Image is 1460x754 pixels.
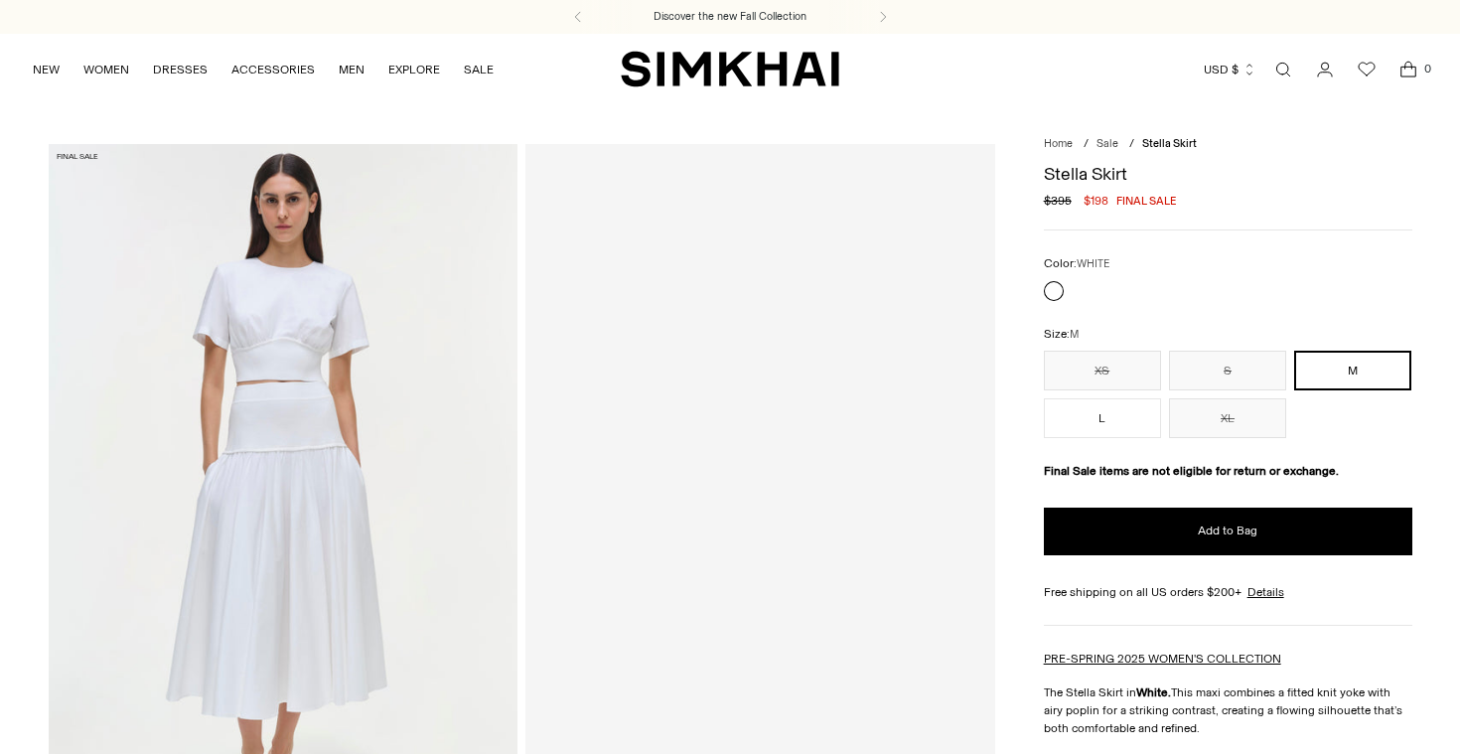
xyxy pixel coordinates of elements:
div: / [1129,136,1134,153]
a: MEN [339,48,365,91]
a: Open search modal [1263,50,1303,89]
button: XL [1169,398,1286,438]
a: Wishlist [1347,50,1387,89]
strong: Final Sale items are not eligible for return or exchange. [1044,464,1339,478]
a: DRESSES [153,48,208,91]
button: M [1294,351,1411,390]
a: Home [1044,137,1073,150]
a: Details [1247,583,1284,601]
h1: Stella Skirt [1044,165,1412,183]
a: PRE-SPRING 2025 WOMEN'S COLLECTION [1044,652,1281,666]
strong: White. [1136,685,1171,699]
button: L [1044,398,1161,438]
span: M [1070,328,1079,341]
a: SALE [464,48,494,91]
nav: breadcrumbs [1044,136,1412,153]
a: WOMEN [83,48,129,91]
span: Add to Bag [1198,523,1257,539]
span: $198 [1084,192,1108,210]
label: Size: [1044,325,1079,344]
div: Free shipping on all US orders $200+ [1044,583,1412,601]
div: / [1084,136,1089,153]
button: Add to Bag [1044,508,1412,555]
a: Discover the new Fall Collection [654,9,806,25]
a: Open cart modal [1388,50,1428,89]
a: Go to the account page [1305,50,1345,89]
s: $395 [1044,192,1072,210]
a: Sale [1096,137,1118,150]
a: ACCESSORIES [231,48,315,91]
p: The Stella Skirt in This maxi combines a fitted knit yoke with airy poplin for a striking contras... [1044,683,1412,737]
span: 0 [1418,60,1436,77]
span: Stella Skirt [1142,137,1197,150]
a: EXPLORE [388,48,440,91]
button: XS [1044,351,1161,390]
button: USD $ [1204,48,1256,91]
span: WHITE [1077,257,1109,270]
a: NEW [33,48,60,91]
button: S [1169,351,1286,390]
a: SIMKHAI [621,50,839,88]
label: Color: [1044,254,1109,273]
